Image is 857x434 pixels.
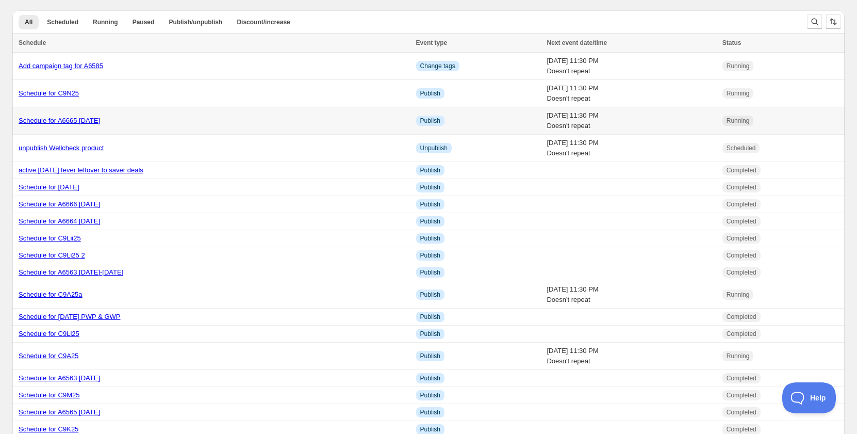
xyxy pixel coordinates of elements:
td: [DATE] 11:30 PM Doesn't repeat [543,281,719,309]
a: Schedule for C9N25 [19,89,79,97]
td: [DATE] 11:30 PM Doesn't repeat [543,107,719,135]
span: Scheduled [47,18,78,26]
span: Completed [727,268,756,277]
span: Publish [420,374,440,382]
span: Publish [420,217,440,226]
span: Publish [420,200,440,208]
a: Schedule for A6666 [DATE] [19,200,100,208]
a: Schedule for [DATE] [19,183,79,191]
span: Completed [727,313,756,321]
span: Completed [727,234,756,243]
a: unpublish Wellcheck product [19,144,104,152]
span: Publish [420,268,440,277]
span: Running [727,89,750,98]
iframe: Toggle Customer Support [782,382,836,413]
a: Schedule for A6563 [DATE] [19,374,100,382]
span: Completed [727,251,756,260]
span: Publish [420,291,440,299]
span: Completed [727,374,756,382]
span: Unpublish [420,144,448,152]
a: Schedule for C9M25 [19,391,80,399]
a: Schedule for C9A25 [19,352,78,360]
span: Completed [727,166,756,174]
span: Event type [416,39,448,46]
td: [DATE] 11:30 PM Doesn't repeat [543,135,719,162]
td: [DATE] 11:30 PM Doesn't repeat [543,343,719,370]
a: Schedule for C9Lii25 [19,234,81,242]
span: Completed [727,200,756,208]
span: Publish [420,183,440,191]
span: Publish [420,408,440,416]
a: Schedule for A6563 [DATE]-[DATE] [19,268,123,276]
a: Schedule for A6565 [DATE] [19,408,100,416]
span: Running [727,352,750,360]
span: All [25,18,32,26]
button: Search and filter results [807,14,822,29]
span: Running [93,18,118,26]
span: Scheduled [727,144,756,152]
a: active [DATE] fever leftover to saver deals [19,166,143,174]
span: Publish [420,166,440,174]
span: Publish [420,89,440,98]
span: Change tags [420,62,455,70]
span: Completed [727,425,756,433]
a: Schedule for C9Li25 [19,330,79,337]
span: Running [727,117,750,125]
a: Schedule for A6664 [DATE] [19,217,100,225]
span: Completed [727,330,756,338]
span: Publish [420,352,440,360]
a: Schedule for C9Li25 2 [19,251,85,259]
span: Publish [420,234,440,243]
span: Running [727,291,750,299]
span: Publish [420,330,440,338]
a: Add campaign tag for A6585 [19,62,103,70]
span: Running [727,62,750,70]
a: Schedule for C9A25a [19,291,83,298]
span: Completed [727,183,756,191]
span: Publish [420,391,440,399]
span: Publish [420,313,440,321]
a: Schedule for C9K25 [19,425,78,433]
a: Schedule for A6665 [DATE] [19,117,100,124]
span: Paused [133,18,155,26]
span: Completed [727,217,756,226]
span: Status [722,39,741,46]
span: Schedule [19,39,46,46]
span: Completed [727,391,756,399]
button: Sort the results [826,14,840,29]
span: Next event date/time [547,39,607,46]
span: Discount/increase [237,18,290,26]
a: Schedule for [DATE] PWP & GWP [19,313,120,320]
span: Publish [420,117,440,125]
td: [DATE] 11:30 PM Doesn't repeat [543,53,719,80]
span: Publish [420,251,440,260]
span: Publish [420,425,440,433]
span: Publish/unpublish [169,18,222,26]
td: [DATE] 11:30 PM Doesn't repeat [543,80,719,107]
span: Completed [727,408,756,416]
